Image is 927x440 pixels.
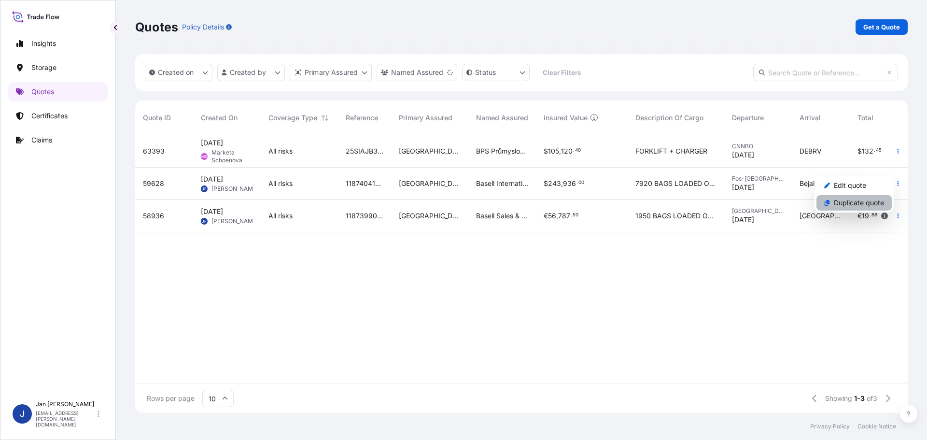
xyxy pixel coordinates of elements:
[834,181,866,190] p: Edit quote
[816,178,892,193] a: Edit quote
[135,19,178,35] p: Quotes
[182,22,224,32] p: Policy Details
[816,195,892,211] a: Duplicate quote
[863,22,900,32] p: Get a Quote
[815,176,894,213] div: Actions
[834,198,884,208] p: Duplicate quote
